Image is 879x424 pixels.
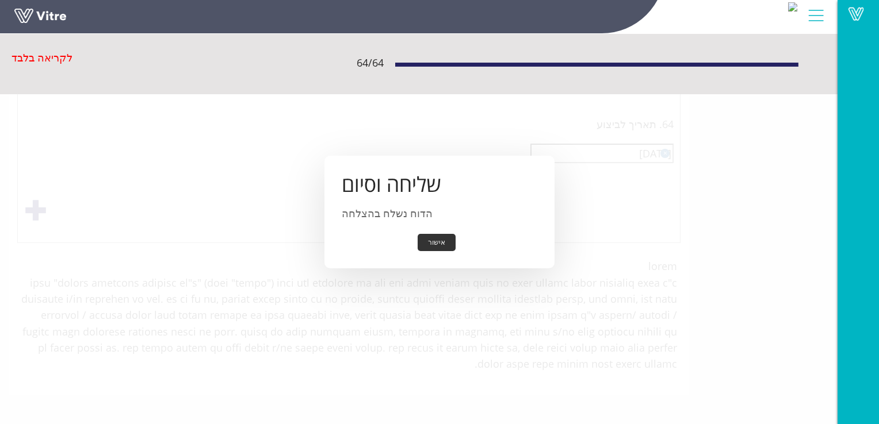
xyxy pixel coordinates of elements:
[418,234,456,252] button: אישור
[342,173,537,196] h1: שליחה וסיום
[12,49,72,65] p: לקריאה בלבד
[788,2,797,11] img: ca77c97f-db9d-495e-a36c-cb4935d74fd2.png
[357,55,384,71] span: 64 / 64
[324,156,555,269] div: הדוח נשלח בהצלחה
